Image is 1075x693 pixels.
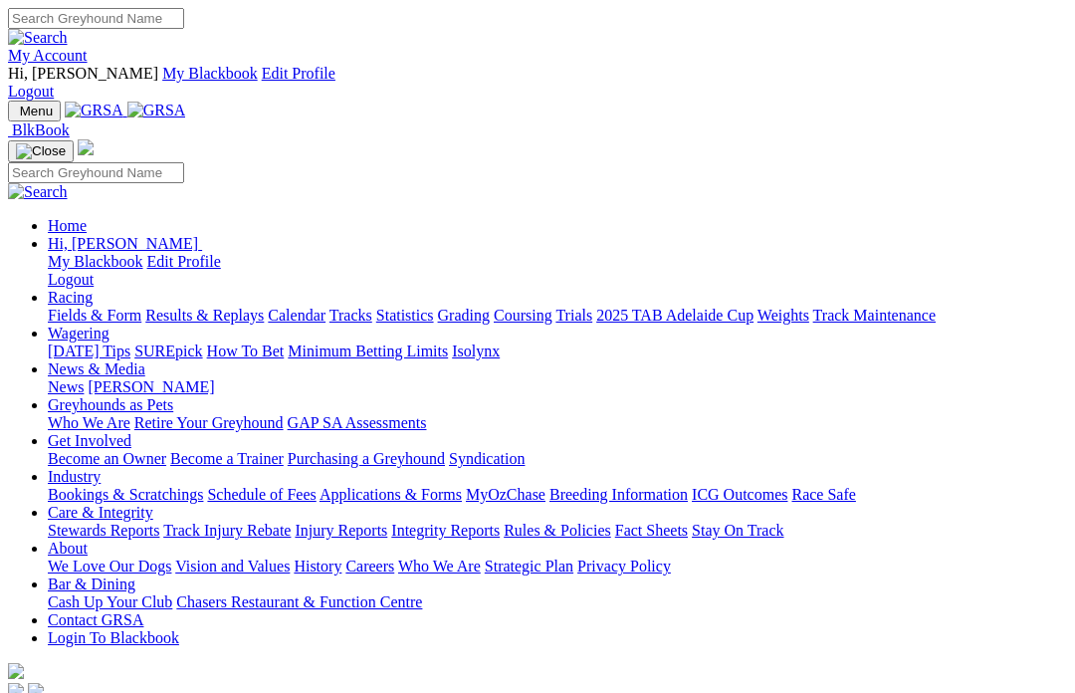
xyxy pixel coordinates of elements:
a: Trials [555,307,592,324]
a: Login To Blackbook [48,629,179,646]
a: Privacy Policy [577,558,671,575]
a: My Blackbook [162,65,258,82]
a: News & Media [48,360,145,377]
div: Greyhounds as Pets [48,414,1067,432]
a: Rules & Policies [504,522,611,539]
a: MyOzChase [466,486,545,503]
a: Get Involved [48,432,131,449]
a: Edit Profile [262,65,335,82]
div: Get Involved [48,450,1067,468]
a: News [48,378,84,395]
a: Schedule of Fees [207,486,316,503]
a: How To Bet [207,343,285,359]
a: ICG Outcomes [692,486,787,503]
div: News & Media [48,378,1067,396]
a: Fields & Form [48,307,141,324]
a: Results & Replays [145,307,264,324]
a: Track Injury Rebate [163,522,291,539]
a: Bar & Dining [48,576,135,592]
a: Grading [438,307,490,324]
img: Search [8,183,68,201]
a: Strategic Plan [485,558,573,575]
a: My Account [8,47,88,64]
a: Logout [48,271,94,288]
a: Track Maintenance [813,307,936,324]
a: Integrity Reports [391,522,500,539]
a: Industry [48,468,101,485]
a: Tracks [329,307,372,324]
img: logo-grsa-white.png [8,663,24,679]
a: Race Safe [791,486,855,503]
span: Hi, [PERSON_NAME] [8,65,158,82]
a: Become a Trainer [170,450,284,467]
a: Syndication [449,450,525,467]
a: Become an Owner [48,450,166,467]
img: Close [16,143,66,159]
a: Chasers Restaurant & Function Centre [176,593,422,610]
a: My Blackbook [48,253,143,270]
a: Careers [345,558,394,575]
a: BlkBook [8,121,70,138]
div: Hi, [PERSON_NAME] [48,253,1067,289]
a: Edit Profile [147,253,221,270]
a: Hi, [PERSON_NAME] [48,235,202,252]
a: Minimum Betting Limits [288,343,448,359]
a: History [294,558,341,575]
a: [PERSON_NAME] [88,378,214,395]
span: Menu [20,104,53,118]
a: Cash Up Your Club [48,593,172,610]
a: Greyhounds as Pets [48,396,173,413]
a: Purchasing a Greyhound [288,450,445,467]
img: logo-grsa-white.png [78,139,94,155]
input: Search [8,8,184,29]
a: Vision and Values [175,558,290,575]
a: GAP SA Assessments [288,414,427,431]
a: 2025 TAB Adelaide Cup [596,307,753,324]
a: Bookings & Scratchings [48,486,203,503]
button: Toggle navigation [8,140,74,162]
a: Retire Your Greyhound [134,414,284,431]
img: GRSA [127,102,186,119]
span: BlkBook [12,121,70,138]
a: Who We Are [48,414,130,431]
img: Search [8,29,68,47]
a: [DATE] Tips [48,343,130,359]
a: Wagering [48,325,109,342]
a: Home [48,217,87,234]
a: Stay On Track [692,522,783,539]
div: Care & Integrity [48,522,1067,540]
div: Racing [48,307,1067,325]
div: Industry [48,486,1067,504]
a: Calendar [268,307,325,324]
a: Breeding Information [549,486,688,503]
a: Applications & Forms [320,486,462,503]
div: Bar & Dining [48,593,1067,611]
a: Stewards Reports [48,522,159,539]
a: Racing [48,289,93,306]
a: Who We Are [398,558,481,575]
a: Injury Reports [295,522,387,539]
input: Search [8,162,184,183]
a: Contact GRSA [48,611,143,628]
div: About [48,558,1067,576]
a: We Love Our Dogs [48,558,171,575]
a: Coursing [494,307,552,324]
a: About [48,540,88,557]
a: Care & Integrity [48,504,153,521]
span: Hi, [PERSON_NAME] [48,235,198,252]
a: SUREpick [134,343,202,359]
button: Toggle navigation [8,101,61,121]
div: My Account [8,65,1067,101]
a: Isolynx [452,343,500,359]
a: Statistics [376,307,434,324]
a: Logout [8,83,54,100]
a: Fact Sheets [615,522,688,539]
a: Weights [757,307,809,324]
div: Wagering [48,343,1067,360]
img: GRSA [65,102,123,119]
